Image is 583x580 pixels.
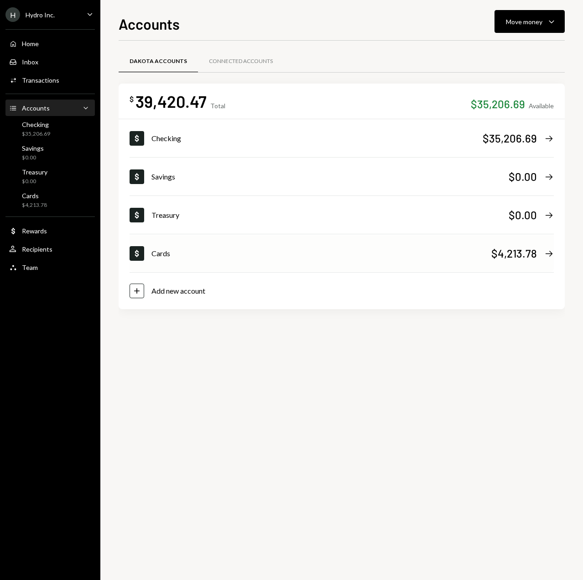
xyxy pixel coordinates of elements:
div: Cards [22,192,47,200]
div: Add new account [151,285,205,296]
div: $35,206.69 [471,96,525,111]
div: $4,213.78 [491,246,537,261]
div: $35,206.69 [22,130,50,138]
h1: Accounts [119,15,180,33]
div: Inbox [22,58,38,66]
div: Dakota Accounts [130,58,187,65]
div: Treasury [151,210,509,221]
div: Treasury [22,168,47,176]
a: Treasury$0.00 [130,196,554,234]
div: Cards [151,248,491,259]
div: Checking [22,121,50,128]
div: Checking [151,133,483,144]
div: $35,206.69 [483,131,537,146]
a: Home [5,35,95,52]
a: Savings$0.00 [130,158,554,195]
div: Connected Accounts [209,58,273,65]
div: Savings [22,144,44,152]
div: Team [22,264,38,271]
div: Hydro Inc. [26,11,55,19]
div: Available [529,102,554,110]
a: Checking$35,206.69 [130,119,554,157]
div: $0.00 [509,169,537,184]
a: Dakota Accounts [119,50,198,73]
a: Accounts [5,100,95,116]
div: $0.00 [22,178,47,185]
div: Transactions [22,76,59,84]
a: Inbox [5,53,95,70]
div: Recipients [22,245,52,253]
a: Connected Accounts [198,50,284,73]
div: $4,213.78 [22,201,47,209]
div: Savings [151,171,509,182]
div: Total [210,102,225,110]
div: Home [22,40,39,47]
div: 39,420.47 [135,91,207,111]
div: Move money [506,17,542,26]
a: Savings$0.00 [5,142,95,163]
div: Rewards [22,227,47,235]
div: H [5,7,20,22]
div: $ [130,95,134,104]
a: Checking$35,206.69 [5,118,95,140]
div: Accounts [22,104,50,112]
a: Team [5,259,95,275]
div: $0.00 [22,154,44,162]
a: Treasury$0.00 [5,165,95,187]
a: Recipients [5,241,95,257]
a: Cards$4,213.78 [5,189,95,211]
a: Transactions [5,72,95,88]
a: Cards$4,213.78 [130,234,554,272]
a: Rewards [5,222,95,239]
div: $0.00 [509,207,537,222]
button: Move money [495,10,565,33]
